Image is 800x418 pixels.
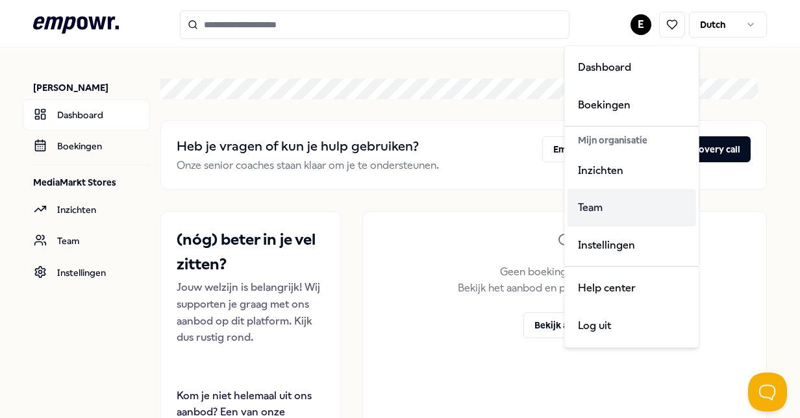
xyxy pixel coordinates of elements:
a: Help center [568,269,696,307]
a: Boekingen [568,86,696,124]
a: Team [568,189,696,227]
div: Mijn organisatie [568,129,696,151]
a: Inzichten [568,152,696,190]
a: Dashboard [568,49,696,86]
a: Instellingen [568,227,696,264]
div: Log uit [568,307,696,345]
div: E [564,45,699,348]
